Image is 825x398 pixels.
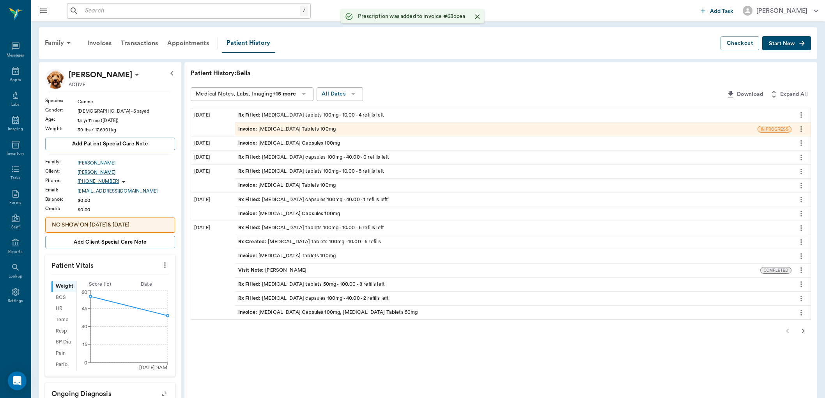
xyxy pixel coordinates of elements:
button: more [159,258,171,272]
div: Email : [45,186,78,193]
div: Reports [8,249,23,255]
div: Credit : [45,205,78,212]
span: Invoice : [238,140,258,147]
span: Invoice : [238,210,258,218]
div: Score ( lb ) [77,281,123,288]
span: Rx Filled : [238,154,262,161]
div: [MEDICAL_DATA] Tablets 100mg [238,252,336,260]
div: Gender : [45,106,78,113]
div: Weight [51,281,76,292]
div: Forms [9,200,21,206]
span: Rx Created : [238,238,268,246]
button: Download [723,87,766,102]
span: Rx Filled : [238,281,262,288]
div: [MEDICAL_DATA] tablets 50mg - 100.00 - 8 refills left [238,281,385,288]
p: [PHONE_NUMBER] [78,178,119,185]
div: Inventory [7,151,24,157]
button: more [795,249,807,263]
div: Medical Notes, Labs, Imaging [196,89,296,99]
div: [DATE] [191,193,235,221]
div: [MEDICAL_DATA] tablets 100mg - 10.00 - 4 refills left [238,111,384,119]
div: Canine [78,98,175,105]
div: Family : [45,158,78,165]
img: Profile Image [45,69,66,89]
div: Bella Wilson [69,69,132,81]
div: [DATE] [191,136,235,150]
div: Patient History [222,34,275,53]
div: [MEDICAL_DATA] capsules 100mg - 40.00 - 2 refills left [238,295,389,302]
div: Settings [8,298,23,304]
div: [MEDICAL_DATA] Capsules 100mg [238,210,340,218]
div: [MEDICAL_DATA] Capsules 100mg [238,140,340,147]
button: Checkout [721,36,759,51]
button: more [795,108,807,122]
div: Family [40,34,78,52]
div: Labs [11,102,19,108]
span: Rx Filled : [238,168,262,175]
span: Rx Filled : [238,224,262,232]
div: 13 yr 11 mo ([DATE]) [78,117,175,124]
div: Resp [51,325,76,337]
div: Tasks [11,175,20,181]
tspan: 15 [83,342,87,347]
button: more [795,207,807,220]
div: Client : [45,168,78,175]
a: [PERSON_NAME] [78,159,175,166]
tspan: 0 [84,360,87,365]
span: Visit Note : [238,267,266,274]
p: Patient Vitals [45,255,175,274]
a: Appointments [163,34,214,53]
span: Invoice : [238,309,258,316]
button: Expand All [766,87,811,102]
div: BP Dia [51,337,76,348]
div: [MEDICAL_DATA] Tablets 100mg [238,182,336,189]
button: more [795,278,807,291]
a: Invoices [83,34,116,53]
b: +15 more [273,91,296,97]
input: Search [82,5,300,16]
button: more [795,306,807,319]
button: more [795,221,807,235]
button: more [795,193,807,206]
div: [DATE] [191,150,235,164]
div: [PERSON_NAME] [78,169,175,176]
div: Staff [11,225,19,230]
div: Appts [10,77,21,83]
tspan: 30 [81,324,87,329]
p: [PERSON_NAME] [69,69,132,81]
div: Messages [7,53,25,58]
div: Open Intercom Messenger [8,371,27,390]
button: Close [472,11,483,23]
div: Pain [51,348,76,359]
div: [DEMOGRAPHIC_DATA] - Spayed [78,108,175,115]
div: $0.00 [78,197,175,204]
tspan: 60 [81,290,87,295]
button: more [795,292,807,305]
span: Rx Filled : [238,111,262,119]
button: [PERSON_NAME] [736,4,825,18]
div: Temp [51,314,76,325]
a: [EMAIL_ADDRESS][DOMAIN_NAME] [78,188,175,195]
div: $0.00 [78,206,175,213]
div: Weight : [45,125,78,132]
div: Prescription was added to invoice #63dcea [358,9,465,23]
button: more [795,122,807,136]
div: [DATE] [191,221,235,319]
span: Add patient Special Care Note [72,140,148,148]
button: Add patient Special Care Note [45,138,175,150]
a: Transactions [116,34,163,53]
button: more [795,179,807,192]
span: COMPLETED [761,267,791,273]
button: Close drawer [36,3,51,19]
div: [PERSON_NAME] [238,267,307,274]
div: [MEDICAL_DATA] tablets 100mg - 10.00 - 6 refills left [238,224,384,232]
div: Age : [45,116,78,123]
div: [PERSON_NAME] [756,6,807,16]
button: more [795,235,807,249]
div: Phone : [45,177,78,184]
div: Balance : [45,196,78,203]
